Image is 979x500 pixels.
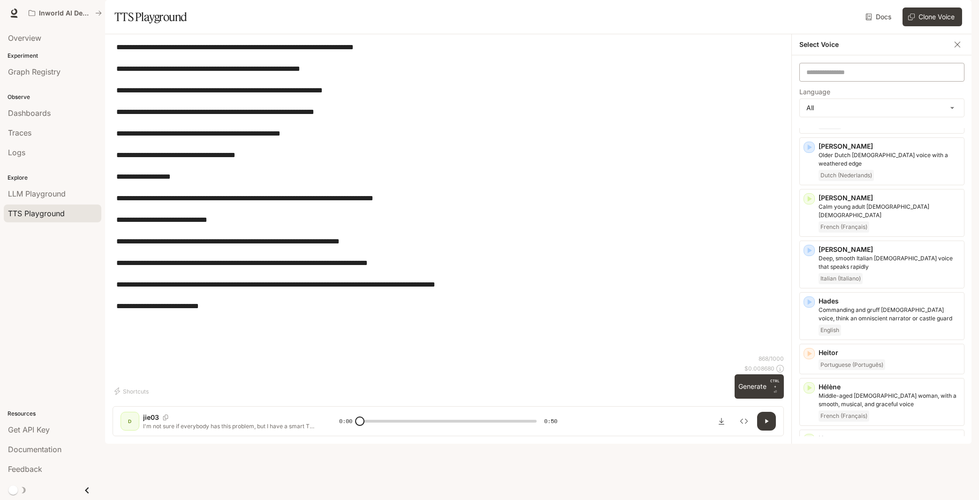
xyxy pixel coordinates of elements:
button: GenerateCTRL +⏎ [735,374,784,399]
p: $ 0.008680 [744,364,774,372]
span: English [819,325,841,336]
button: Download audio [712,412,731,431]
div: D [122,414,137,429]
p: [PERSON_NAME] [819,245,960,254]
span: Dutch (Nederlands) [819,170,874,181]
p: ⏎ [770,378,780,395]
p: 868 / 1000 [759,355,784,363]
button: Shortcuts [113,384,152,399]
p: jie03 [143,413,159,422]
span: Portuguese (Português) [819,359,885,371]
p: [PERSON_NAME] [819,142,960,151]
span: Italian (Italiano) [819,273,863,284]
span: French (Français) [819,221,869,233]
button: Copy Voice ID [159,415,172,420]
p: Hélène [819,382,960,392]
a: Docs [864,8,895,26]
p: Commanding and gruff male voice, think an omniscient narrator or castle guard [819,306,960,323]
span: French (Français) [819,410,869,422]
p: Calm young adult French male [819,203,960,220]
button: Clone Voice [903,8,962,26]
p: [PERSON_NAME] [819,193,960,203]
p: Middle-aged French woman, with a smooth, musical, and graceful voice [819,392,960,409]
span: 0:50 [544,417,557,426]
div: All [800,99,964,117]
p: I'm not sure if everybody has this problem, but I have a smart TV that has internet. So I've been... [143,422,317,430]
p: Deep, smooth Italian male voice that speaks rapidly [819,254,960,271]
span: 0:00 [339,417,352,426]
button: Inspect [735,412,753,431]
p: Language [799,89,830,95]
button: All workspaces [24,4,106,23]
p: Heitor [819,348,960,357]
p: Inworld AI Demos [39,9,91,17]
h1: TTS Playground [114,8,187,26]
p: Older Dutch male voice with a weathered edge [819,151,960,168]
p: CTRL + [770,378,780,389]
p: Hyunwoo [819,434,960,443]
p: Hades [819,296,960,306]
